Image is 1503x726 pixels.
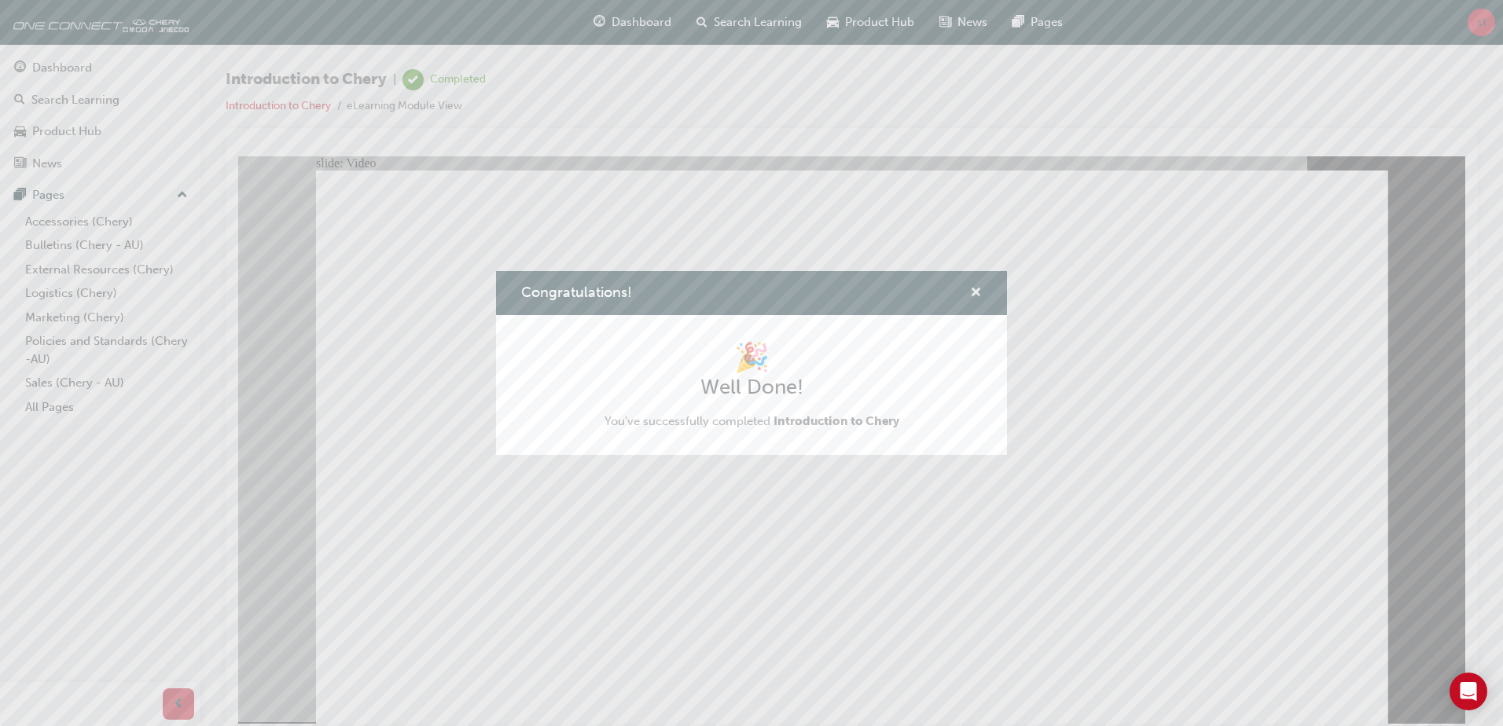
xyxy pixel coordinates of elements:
div: Open Intercom Messenger [1450,673,1487,710]
div: Congratulations! [496,271,1007,455]
h2: Well Done! [605,375,899,400]
h1: 🎉 [605,340,899,375]
span: You've successfully completed [605,414,899,428]
span: Introduction to Chery [774,414,899,428]
span: cross-icon [970,287,982,301]
button: cross-icon [970,284,982,303]
span: Congratulations! [521,284,632,301]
